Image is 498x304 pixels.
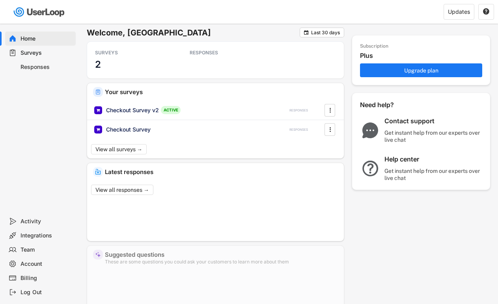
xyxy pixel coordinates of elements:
[21,260,73,268] div: Account
[21,232,73,239] div: Integrations
[190,50,261,56] div: RESPONSES
[289,128,308,132] div: RESPONSES
[360,63,482,77] button: Upgrade plan
[329,125,331,133] text: 
[21,218,73,225] div: Activity
[326,104,334,116] button: 
[326,124,334,135] button: 
[360,122,380,138] img: ChatMajor.svg
[303,30,309,35] button: 
[21,63,73,71] div: Responses
[304,30,309,35] text: 
[311,30,340,35] div: Last 30 days
[448,9,470,15] div: Updates
[95,252,101,258] img: MagicMajor%20%28Purple%29.svg
[105,89,338,95] div: Your surveys
[329,106,331,114] text: 
[161,106,181,114] div: ACTIVE
[21,246,73,254] div: Team
[105,252,338,258] div: Suggested questions
[21,289,73,296] div: Log Out
[360,101,415,109] div: Need help?
[21,274,73,282] div: Billing
[95,58,101,70] h3: 2
[106,106,159,114] div: Checkout Survey v2
[91,144,147,154] button: View all surveys →
[95,169,101,175] img: IncomingMajor.svg
[21,49,73,57] div: Surveys
[360,161,380,176] img: QuestionMarkInverseMajor.svg
[360,52,486,60] div: Plus
[289,108,308,113] div: RESPONSES
[384,129,483,143] div: Get instant help from our experts over live chat
[95,50,166,56] div: SURVEYS
[483,8,490,15] button: 
[105,260,338,264] div: These are some questions you could ask your customers to learn more about them
[384,155,483,163] div: Help center
[91,185,153,195] button: View all responses →
[483,8,489,15] text: 
[87,28,300,38] h6: Welcome, [GEOGRAPHIC_DATA]
[105,169,338,175] div: Latest responses
[21,35,73,43] div: Home
[12,4,67,20] img: userloop-logo-01.svg
[360,43,388,50] div: Subscription
[106,126,151,133] div: Checkout Survey
[384,167,483,182] div: Get instant help from our experts over live chat
[384,117,483,125] div: Contact support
